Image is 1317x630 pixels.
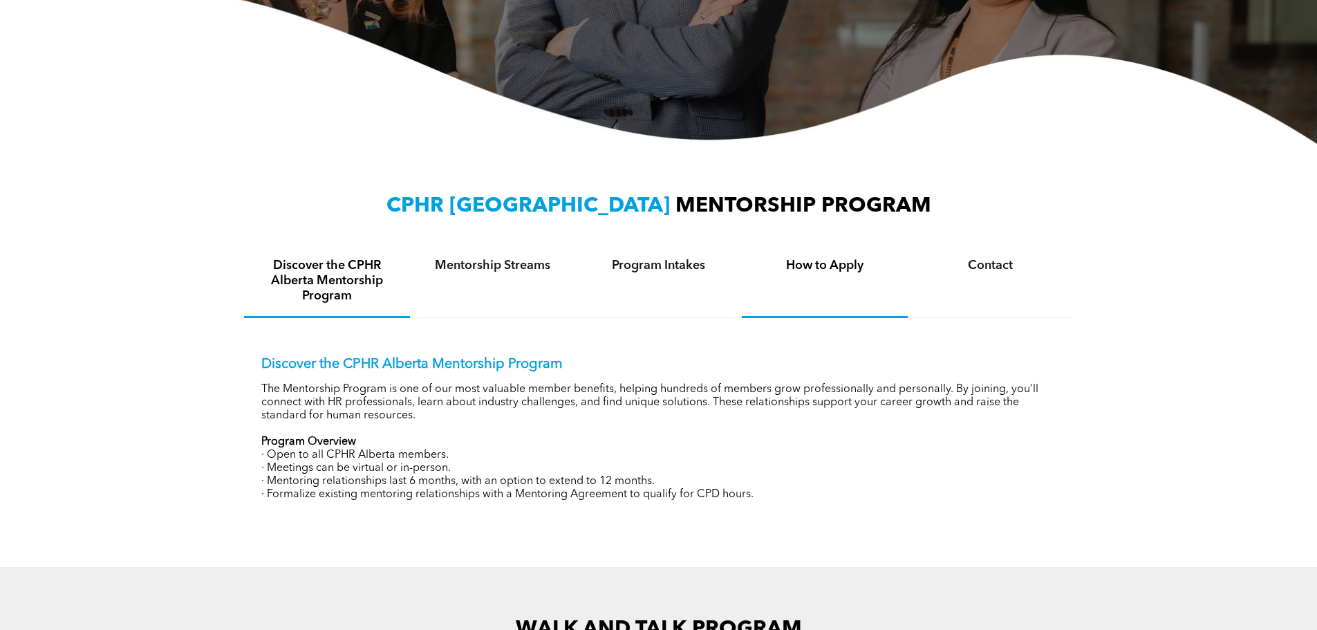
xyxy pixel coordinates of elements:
[588,258,729,273] h4: Program Intakes
[261,383,1056,423] p: The Mentorship Program is one of our most valuable member benefits, helping hundreds of members g...
[920,258,1061,273] h4: Contact
[261,475,1056,488] p: · Mentoring relationships last 6 months, with an option to extend to 12 months.
[386,196,670,216] span: CPHR [GEOGRAPHIC_DATA]
[256,258,398,304] h4: Discover the CPHR Alberta Mentorship Program
[261,356,1056,373] p: Discover the CPHR Alberta Mentorship Program
[754,258,895,273] h4: How to Apply
[261,462,1056,475] p: · Meetings can be virtual or in-person.
[675,196,931,216] span: MENTORSHIP PROGRAM
[261,488,1056,501] p: · Formalize existing mentoring relationships with a Mentoring Agreement to qualify for CPD hours.
[261,449,1056,462] p: · Open to all CPHR Alberta members.
[422,258,563,273] h4: Mentorship Streams
[261,436,356,447] strong: Program Overview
